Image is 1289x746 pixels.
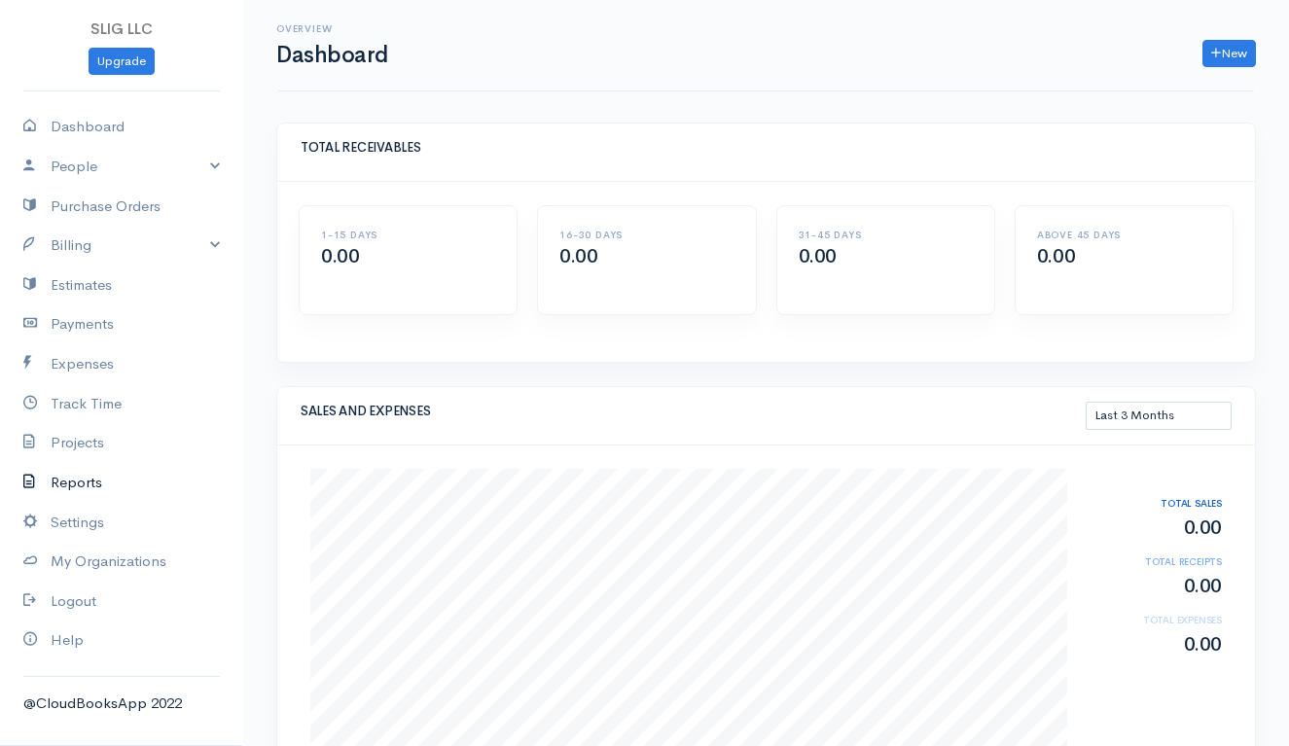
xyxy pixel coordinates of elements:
h5: TOTAL RECEIVABLES [301,141,1232,155]
h2: 0.00 [1087,634,1223,656]
h6: TOTAL SALES [1087,498,1223,509]
h6: TOTAL RECEIPTS [1087,556,1223,567]
h6: 16-30 DAYS [559,230,734,240]
h6: ABOVE 45 DAYS [1037,230,1211,240]
span: SLIG LLC [90,19,153,38]
h2: 0.00 [1087,517,1223,539]
h6: Overview [276,23,388,34]
h5: SALES AND EXPENSES [301,405,1086,418]
span: 0.00 [799,244,837,268]
h6: 1-15 DAYS [321,230,495,240]
div: @CloudBooksApp 2022 [23,693,220,715]
a: New [1202,40,1256,68]
span: 0.00 [321,244,359,268]
h6: TOTAL EXPENSES [1087,615,1223,625]
h2: 0.00 [1087,576,1223,597]
span: 0.00 [1037,244,1075,268]
h1: Dashboard [276,43,388,67]
a: Upgrade [89,48,155,76]
h6: 31-45 DAYS [799,230,973,240]
span: 0.00 [559,244,597,268]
